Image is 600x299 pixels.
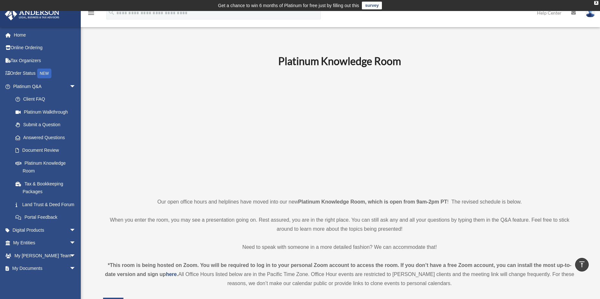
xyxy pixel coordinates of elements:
[5,224,86,237] a: Digital Productsarrow_drop_down
[362,2,382,9] a: survey
[5,67,86,80] a: Order StatusNEW
[9,131,86,144] a: Answered Questions
[594,1,598,5] div: close
[103,261,576,288] div: All Office Hours listed below are in the Pacific Time Zone. Office Hour events are restricted to ...
[103,197,576,206] p: Our open office hours and helplines have moved into our new ! The revised schedule is below.
[3,8,61,20] img: Anderson Advisors Platinum Portal
[69,249,82,262] span: arrow_drop_down
[5,80,86,93] a: Platinum Q&Aarrow_drop_down
[69,224,82,237] span: arrow_drop_down
[69,237,82,250] span: arrow_drop_down
[9,198,86,211] a: Land Trust & Deed Forum
[69,275,82,288] span: arrow_drop_down
[578,260,586,268] i: vertical_align_top
[5,237,86,249] a: My Entitiesarrow_drop_down
[5,249,86,262] a: My [PERSON_NAME] Teamarrow_drop_down
[103,216,576,234] p: When you enter the room, you may see a presentation going on. Rest assured, you are in the right ...
[103,243,576,252] p: Need to speak with someone in a more detailed fashion? We can accommodate that!
[177,271,178,277] strong: .
[5,54,86,67] a: Tax Organizers
[9,177,86,198] a: Tax & Bookkeeping Packages
[108,9,115,16] i: search
[278,55,401,67] b: Platinum Knowledge Room
[9,105,86,118] a: Platinum Walkthrough
[69,262,82,275] span: arrow_drop_down
[9,118,86,131] a: Submit a Question
[87,9,95,17] i: menu
[166,271,177,277] a: here
[218,2,359,9] div: Get a chance to win 6 months of Platinum for free just by filling out this
[298,199,447,205] strong: Platinum Knowledge Room, which is open from 9am-2pm PT
[37,69,51,78] div: NEW
[5,41,86,54] a: Online Ordering
[243,76,437,185] iframe: 231110_Toby_KnowledgeRoom
[87,11,95,17] a: menu
[9,144,86,157] a: Document Review
[9,157,82,177] a: Platinum Knowledge Room
[5,28,86,41] a: Home
[5,275,86,288] a: Online Learningarrow_drop_down
[9,211,86,224] a: Portal Feedback
[585,8,595,17] img: User Pic
[575,258,589,271] a: vertical_align_top
[69,80,82,93] span: arrow_drop_down
[105,262,572,277] strong: *This room is being hosted on Zoom. You will be required to log in to your personal Zoom account ...
[5,262,86,275] a: My Documentsarrow_drop_down
[9,93,86,106] a: Client FAQ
